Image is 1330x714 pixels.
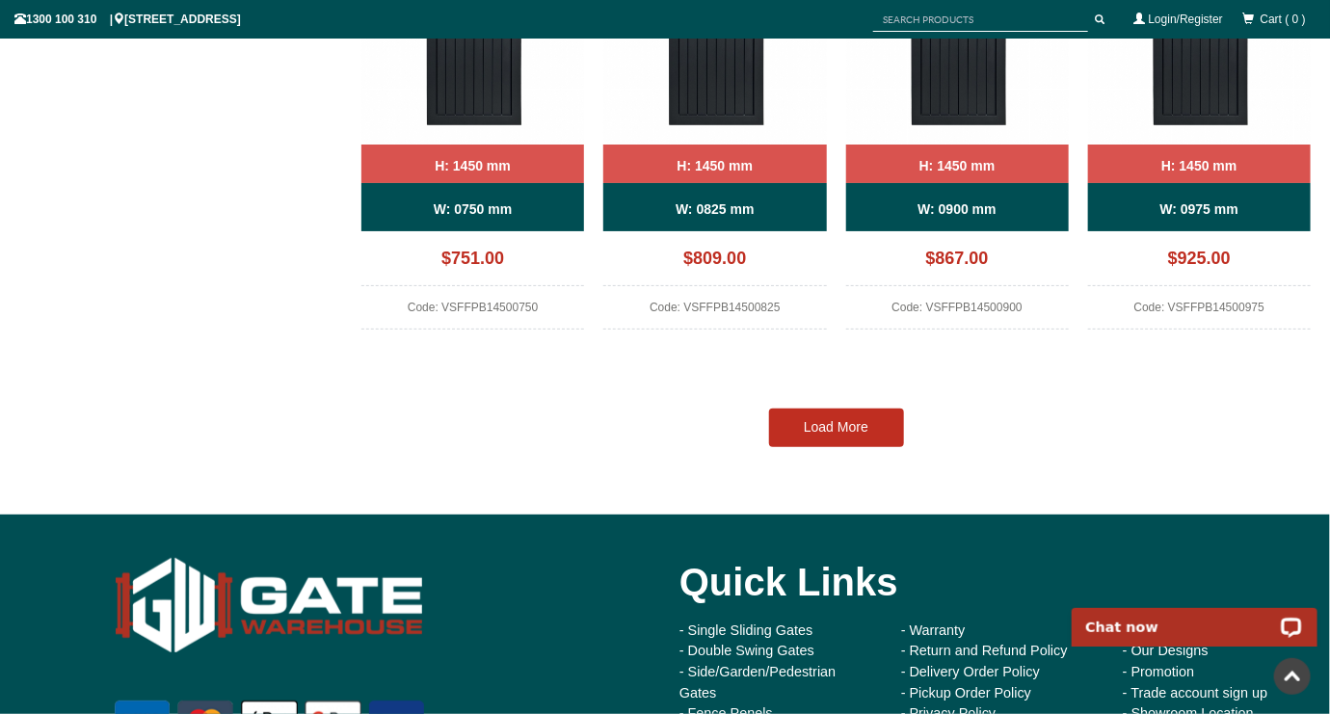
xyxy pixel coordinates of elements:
a: - Delivery Order Policy [901,664,1040,679]
b: W: 0750 mm [434,201,512,217]
a: - Promotion [1123,664,1194,679]
b: H: 1450 mm [919,158,996,173]
b: W: 0825 mm [676,201,754,217]
b: H: 1450 mm [435,158,511,173]
div: $809.00 [603,241,826,286]
b: W: 0900 mm [918,201,996,217]
a: - Pickup Order Policy [901,685,1031,701]
a: - Single Sliding Gates [679,622,812,638]
span: Cart ( 0 ) [1261,13,1306,26]
b: H: 1450 mm [1161,158,1237,173]
a: Load More [769,409,904,447]
div: $867.00 [846,241,1069,286]
div: Code: VSFFPB14500750 [361,296,584,330]
div: Code: VSFFPB14500975 [1088,296,1311,330]
div: Code: VSFFPB14500900 [846,296,1069,330]
input: SEARCH PRODUCTS [873,8,1088,32]
a: - Trade account sign up [1123,685,1267,701]
div: $925.00 [1088,241,1311,286]
div: $751.00 [361,241,584,286]
a: - Warranty [901,622,966,638]
div: Code: VSFFPB14500825 [603,296,826,330]
b: H: 1450 mm [678,158,754,173]
a: Login/Register [1149,13,1223,26]
div: Quick Links [679,543,1316,621]
b: W: 0975 mm [1160,201,1238,217]
img: Gate Warehouse [111,543,428,668]
iframe: LiveChat chat widget [1059,586,1330,647]
a: - Double Swing Gates [679,643,814,658]
a: - Side/Garden/Pedestrian Gates [679,664,836,701]
a: - Return and Refund Policy [901,643,1068,658]
a: - Our Designs [1123,643,1209,658]
span: 1300 100 310 | [STREET_ADDRESS] [14,13,241,26]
